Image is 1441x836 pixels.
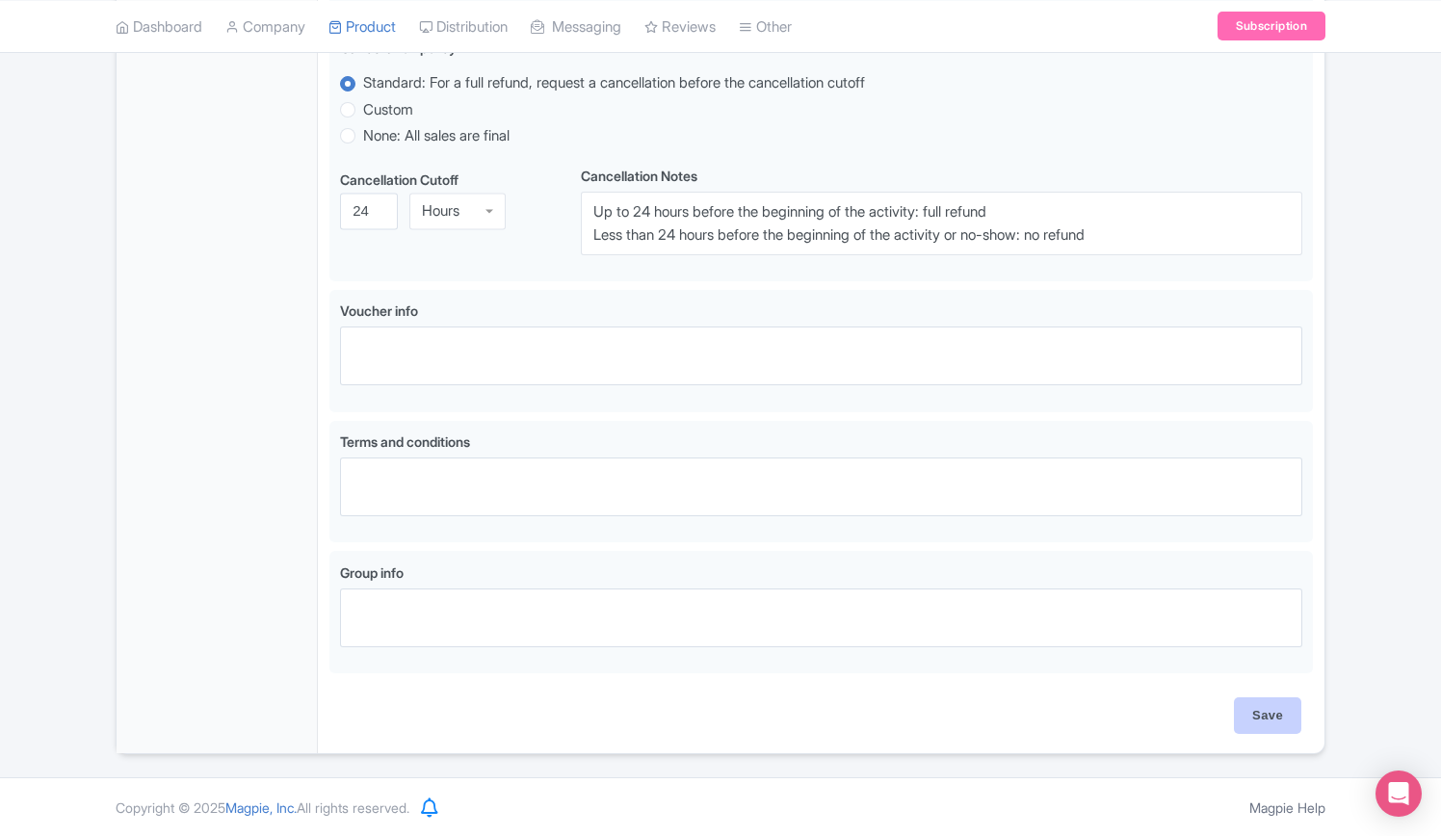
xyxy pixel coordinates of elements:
span: Group info [340,564,404,581]
div: Copyright © 2025 All rights reserved. [104,797,421,818]
label: Cancellation Notes [581,166,697,186]
div: Hours [422,202,459,220]
label: Standard: For a full refund, request a cancellation before the cancellation cutoff [363,72,865,94]
textarea: Up to 24 hours before the beginning of the activity: full refund Less than 24 hours before the be... [581,192,1302,254]
span: Terms and conditions [340,433,470,450]
label: Custom [363,99,413,121]
span: Magpie, Inc. [225,799,297,816]
span: Voucher info [340,302,418,319]
a: Subscription [1218,12,1325,40]
input: Save [1234,697,1301,734]
label: None: All sales are final [363,125,510,147]
label: Cancellation Cutoff [340,170,458,190]
a: Magpie Help [1249,799,1325,816]
div: Open Intercom Messenger [1375,771,1422,817]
